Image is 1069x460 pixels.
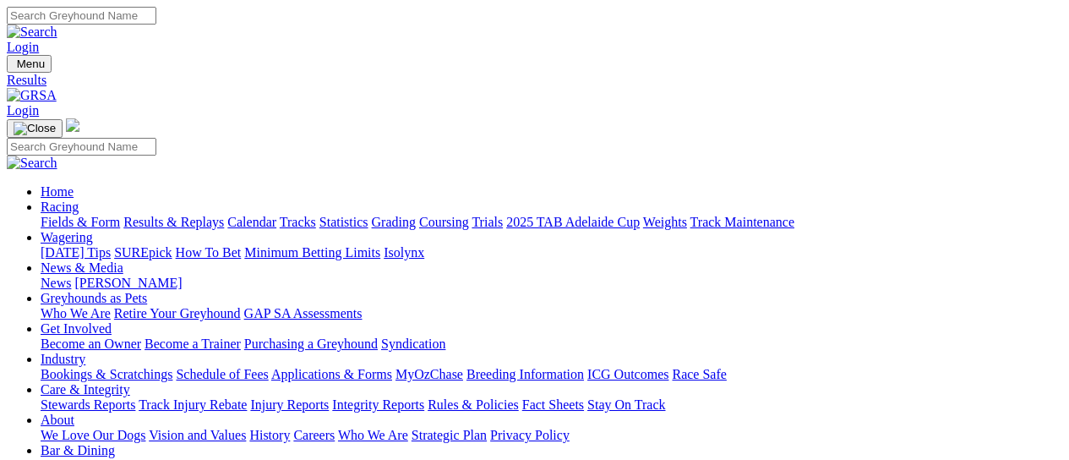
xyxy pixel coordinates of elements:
[41,215,1062,230] div: Racing
[41,337,1062,352] div: Get Involved
[381,337,445,351] a: Syndication
[672,367,726,381] a: Race Safe
[41,382,130,397] a: Care & Integrity
[41,230,93,244] a: Wagering
[227,215,276,229] a: Calendar
[412,428,487,442] a: Strategic Plan
[176,245,242,260] a: How To Bet
[7,156,57,171] img: Search
[41,245,111,260] a: [DATE] Tips
[395,367,463,381] a: MyOzChase
[41,321,112,336] a: Get Involved
[41,337,141,351] a: Become an Owner
[7,103,39,118] a: Login
[244,306,363,320] a: GAP SA Assessments
[41,276,71,290] a: News
[7,40,39,54] a: Login
[7,88,57,103] img: GRSA
[41,367,1062,382] div: Industry
[587,367,668,381] a: ICG Outcomes
[145,337,241,351] a: Become a Trainer
[319,215,368,229] a: Statistics
[332,397,424,412] a: Integrity Reports
[7,138,156,156] input: Search
[384,245,424,260] a: Isolynx
[244,337,378,351] a: Purchasing a Greyhound
[41,397,1062,413] div: Care & Integrity
[114,245,172,260] a: SUREpick
[41,428,1062,443] div: About
[41,276,1062,291] div: News & Media
[419,215,469,229] a: Coursing
[280,215,316,229] a: Tracks
[338,428,408,442] a: Who We Are
[249,428,290,442] a: History
[41,443,115,457] a: Bar & Dining
[466,367,584,381] a: Breeding Information
[17,57,45,70] span: Menu
[41,306,111,320] a: Who We Are
[271,367,392,381] a: Applications & Forms
[41,245,1062,260] div: Wagering
[690,215,794,229] a: Track Maintenance
[490,428,570,442] a: Privacy Policy
[472,215,503,229] a: Trials
[114,306,241,320] a: Retire Your Greyhound
[41,352,85,366] a: Industry
[506,215,640,229] a: 2025 TAB Adelaide Cup
[643,215,687,229] a: Weights
[428,397,519,412] a: Rules & Policies
[41,397,135,412] a: Stewards Reports
[41,428,145,442] a: We Love Our Dogs
[7,7,156,25] input: Search
[41,200,79,214] a: Racing
[244,245,380,260] a: Minimum Betting Limits
[139,397,247,412] a: Track Injury Rebate
[522,397,584,412] a: Fact Sheets
[7,73,1062,88] a: Results
[7,119,63,138] button: Toggle navigation
[41,367,172,381] a: Bookings & Scratchings
[41,215,120,229] a: Fields & Form
[41,413,74,427] a: About
[293,428,335,442] a: Careers
[41,306,1062,321] div: Greyhounds as Pets
[41,260,123,275] a: News & Media
[74,276,182,290] a: [PERSON_NAME]
[176,367,268,381] a: Schedule of Fees
[7,25,57,40] img: Search
[41,184,74,199] a: Home
[587,397,665,412] a: Stay On Track
[149,428,246,442] a: Vision and Values
[7,55,52,73] button: Toggle navigation
[14,122,56,135] img: Close
[66,118,79,132] img: logo-grsa-white.png
[41,291,147,305] a: Greyhounds as Pets
[372,215,416,229] a: Grading
[123,215,224,229] a: Results & Replays
[250,397,329,412] a: Injury Reports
